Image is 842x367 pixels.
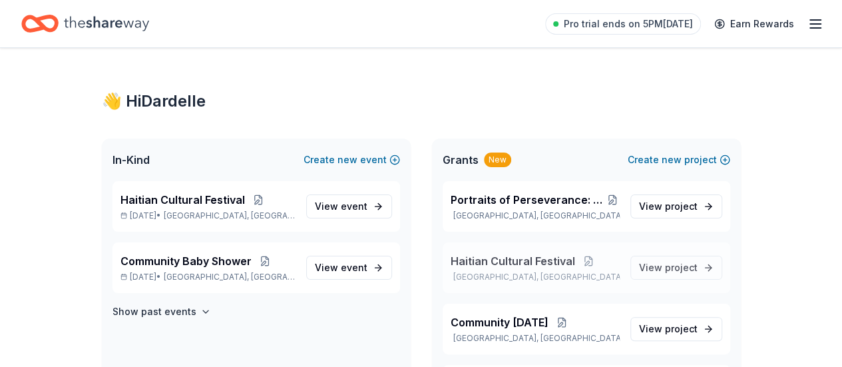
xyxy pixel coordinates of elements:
span: event [341,262,367,273]
span: Community Baby Shower [120,253,252,269]
p: [DATE] • [120,272,296,282]
span: event [341,200,367,212]
a: View project [630,256,722,280]
span: project [665,200,698,212]
span: new [662,152,682,168]
span: project [665,262,698,273]
span: [GEOGRAPHIC_DATA], [GEOGRAPHIC_DATA] [164,210,295,221]
a: View project [630,317,722,341]
p: [DATE] • [120,210,296,221]
button: Createnewproject [628,152,730,168]
span: Pro trial ends on 5PM[DATE] [564,16,693,32]
div: New [484,153,511,167]
span: Community [DATE] [451,314,548,330]
a: Pro trial ends on 5PM[DATE] [545,13,701,35]
a: View event [306,194,392,218]
span: new [337,152,357,168]
button: Show past events [112,304,211,320]
a: Earn Rewards [706,12,802,36]
span: View [315,260,367,276]
div: 👋 Hi Dardelle [102,91,741,112]
p: [GEOGRAPHIC_DATA], [GEOGRAPHIC_DATA] [451,272,620,282]
p: [GEOGRAPHIC_DATA], [GEOGRAPHIC_DATA] [451,333,620,344]
span: View [639,321,698,337]
span: [GEOGRAPHIC_DATA], [GEOGRAPHIC_DATA] [164,272,295,282]
span: Haitian Cultural Festival [451,253,575,269]
span: Portraits of Perseverance: Haitian Lives in [US_STATE] [451,192,605,208]
a: Home [21,8,149,39]
button: Createnewevent [304,152,400,168]
a: View event [306,256,392,280]
span: Grants [443,152,479,168]
span: project [665,323,698,334]
span: View [639,198,698,214]
span: In-Kind [112,152,150,168]
span: View [315,198,367,214]
span: Haitian Cultural Festival [120,192,245,208]
p: [GEOGRAPHIC_DATA], [GEOGRAPHIC_DATA] [451,210,620,221]
span: View [639,260,698,276]
a: View project [630,194,722,218]
h4: Show past events [112,304,196,320]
